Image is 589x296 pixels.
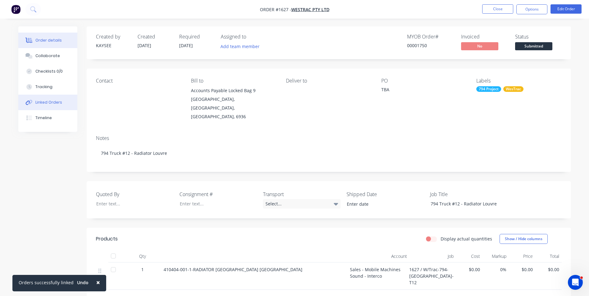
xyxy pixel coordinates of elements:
iframe: Intercom live chat [568,275,583,290]
div: 1627 / W/Trac-794-[GEOGRAPHIC_DATA]-T12 [410,262,456,290]
span: [DATE] [138,43,151,48]
div: Order details [35,38,62,43]
label: Consignment # [179,191,257,198]
button: Checklists 0/0 [18,64,77,79]
span: $0.00 [459,266,480,273]
div: Labels [476,78,561,84]
div: TBA [381,86,459,95]
button: Close [90,275,106,290]
div: Price [509,250,535,262]
button: Submitted [515,42,552,52]
label: Job Title [430,191,508,198]
button: Add team member [221,42,263,51]
label: Quoted By [96,191,174,198]
div: 794 Truck #12 - Radiator Louvre [96,144,562,163]
span: 1 [141,266,144,273]
a: WesTrac Pty Ltd [291,7,329,12]
div: Timeline [35,115,52,121]
label: Shipped Date [347,191,424,198]
button: Undo [74,278,92,287]
div: Bill to [191,78,276,84]
div: [GEOGRAPHIC_DATA], [GEOGRAPHIC_DATA], [GEOGRAPHIC_DATA], 6936 [191,95,276,121]
button: Close [482,4,513,14]
label: Display actual quantities [441,235,492,242]
div: Deliver to [286,78,371,84]
div: Account [347,250,410,262]
button: Tracking [18,79,77,95]
label: Transport [263,191,341,198]
div: Tracking [35,84,52,90]
div: Select... [263,199,341,209]
button: Add team member [217,42,263,51]
button: Order details [18,33,77,48]
div: Accounts Payable Locked Bag 9[GEOGRAPHIC_DATA], [GEOGRAPHIC_DATA], [GEOGRAPHIC_DATA], 6936 [191,86,276,121]
span: 0% [485,266,506,273]
div: Sales - Mobile Machines Sound - Interco [347,262,410,290]
span: $0.00 [511,266,533,273]
div: 794 Truck #12 - Radiator Louvre [426,199,503,208]
span: [DATE] [179,43,193,48]
div: Qty [124,250,161,262]
div: Products [96,235,118,243]
div: Created by [96,34,130,40]
div: Notes [96,135,562,141]
div: Linked Orders [35,100,62,105]
div: KAYSEE [96,42,130,49]
button: Show / Hide columns [500,234,548,244]
input: Enter date [342,200,420,209]
span: Submitted [515,42,552,50]
div: MYOB Order # [407,34,454,40]
div: Status [515,34,562,40]
div: Assigned to [221,34,283,40]
div: Invoiced [461,34,508,40]
div: Cost [456,250,483,262]
button: Timeline [18,110,77,126]
div: Contact [96,78,181,84]
span: × [96,278,100,287]
button: Options [516,4,547,14]
div: 794 Project [476,86,501,92]
div: Accounts Payable Locked Bag 9 [191,86,276,95]
div: 00001750 [407,42,454,49]
button: Collaborate [18,48,77,64]
div: WesTrac [503,86,523,92]
div: Markup [483,250,509,262]
span: No [461,42,498,50]
span: 410404-001-1-RADIATOR [GEOGRAPHIC_DATA] [GEOGRAPHIC_DATA] [164,267,302,272]
div: Collaborate [35,53,60,59]
div: Checklists 0/0 [35,69,63,74]
div: Job [410,250,456,262]
div: Created [138,34,172,40]
img: Factory [11,5,20,14]
div: PO [381,78,466,84]
div: Required [179,34,213,40]
span: $0.00 [538,266,559,273]
div: Total [535,250,562,262]
span: Order #1627 - [260,7,291,12]
button: Edit Order [550,4,582,14]
div: Orders successfully linked [19,279,74,286]
button: Linked Orders [18,95,77,110]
